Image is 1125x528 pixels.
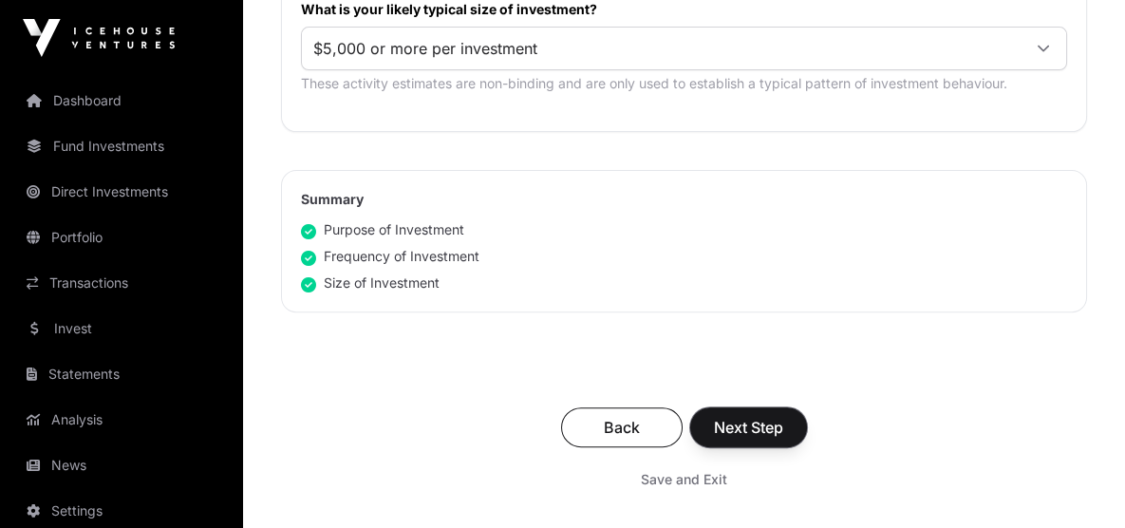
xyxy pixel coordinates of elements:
a: News [15,444,228,486]
span: Next Step [714,416,783,439]
button: Save and Exit [618,462,750,497]
h2: Summary [301,190,1067,209]
div: Frequency of Investment [301,247,479,266]
a: Direct Investments [15,171,228,213]
div: Purpose of Investment [301,220,464,239]
span: Back [585,416,659,439]
button: Back [561,407,683,447]
span: $5,000 or more per investment [302,31,1021,66]
a: Transactions [15,262,228,304]
iframe: Chat Widget [1030,437,1125,528]
img: Icehouse Ventures Logo [23,19,175,57]
div: Size of Investment [301,273,440,292]
p: These activity estimates are non-binding and are only used to establish a typical pattern of inve... [301,74,1067,93]
a: Portfolio [15,217,228,258]
a: Statements [15,353,228,395]
span: Save and Exit [641,470,727,489]
button: Next Step [690,407,807,447]
a: Fund Investments [15,125,228,167]
a: Invest [15,308,228,349]
a: Dashboard [15,80,228,122]
a: Analysis [15,399,228,441]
